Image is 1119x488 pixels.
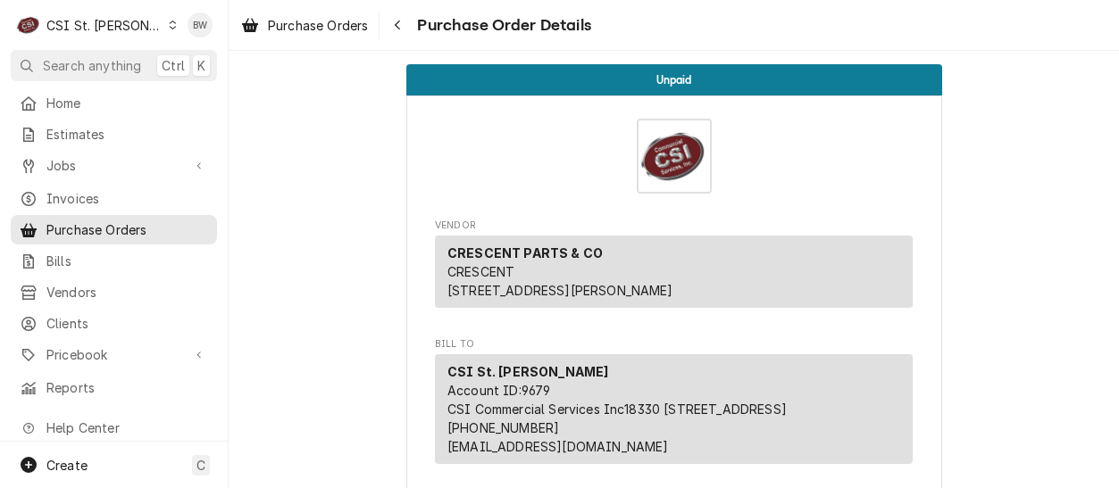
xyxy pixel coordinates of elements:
[656,74,692,86] span: Unpaid
[447,420,559,435] a: [PHONE_NUMBER]
[435,236,913,315] div: Vendor
[435,219,913,233] span: Vendor
[435,337,913,352] span: Bill To
[447,383,550,398] span: Account ID: 9679
[11,88,217,118] a: Home
[447,245,603,261] strong: CRESCENT PARTS & CO
[435,236,913,308] div: Vendor
[412,13,591,37] span: Purchase Order Details
[435,219,913,316] div: Purchase Order Vendor
[46,16,163,35] div: CSI St. [PERSON_NAME]
[46,189,208,208] span: Invoices
[435,354,913,471] div: Bill To
[11,215,217,244] a: Purchase Orders
[46,220,208,239] span: Purchase Orders
[188,12,213,37] div: Brad Wicks's Avatar
[447,439,668,454] a: [EMAIL_ADDRESS][DOMAIN_NAME]
[11,50,217,81] button: Search anythingCtrlK
[46,345,181,364] span: Pricebook
[234,11,375,40] a: Purchase Orders
[268,16,368,35] span: Purchase Orders
[11,151,217,180] a: Go to Jobs
[11,373,217,402] a: Reports
[46,458,88,473] span: Create
[46,252,208,270] span: Bills
[11,184,217,213] a: Invoices
[383,11,412,39] button: Navigate back
[16,12,41,37] div: C
[43,56,141,75] span: Search anything
[46,94,208,112] span: Home
[197,56,205,75] span: K
[11,277,217,307] a: Vendors
[435,337,913,472] div: Purchase Order Bill To
[162,56,185,75] span: Ctrl
[11,309,217,338] a: Clients
[447,401,787,417] span: CSI Commercial Services Inc18330 [STREET_ADDRESS]
[16,12,41,37] div: CSI St. Louis's Avatar
[447,264,673,298] span: CRESCENT [STREET_ADDRESS][PERSON_NAME]
[196,456,205,475] span: C
[406,64,942,95] div: Status
[46,156,181,175] span: Jobs
[11,413,217,443] a: Go to Help Center
[11,246,217,276] a: Bills
[46,378,208,397] span: Reports
[637,119,712,194] img: Logo
[435,354,913,464] div: Bill To
[188,12,213,37] div: BW
[46,283,208,302] span: Vendors
[11,120,217,149] a: Estimates
[46,125,208,144] span: Estimates
[46,418,206,437] span: Help Center
[447,364,608,379] strong: CSI St. [PERSON_NAME]
[11,340,217,369] a: Go to Pricebook
[46,314,208,333] span: Clients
